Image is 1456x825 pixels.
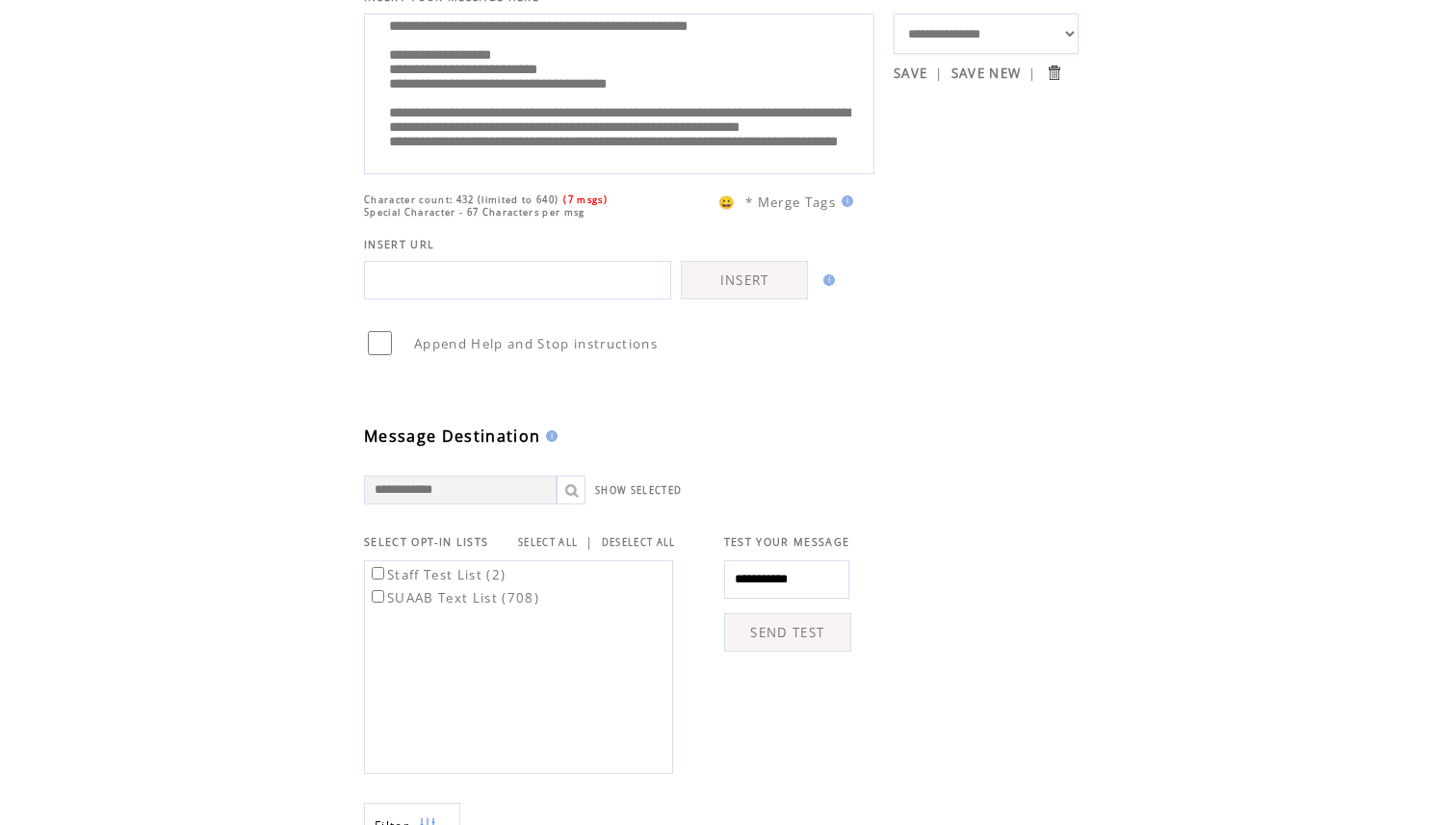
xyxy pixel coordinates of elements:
input: SUAAB Text List (708) [372,590,384,603]
a: SHOW SELECTED [595,484,682,497]
a: SEND TEST [724,613,851,652]
span: Special Character - 67 Characters per msg [364,206,585,219]
a: DESELECT ALL [602,536,676,549]
span: Character count: 432 (limited to 640) [364,193,559,206]
span: INSERT URL [364,238,434,251]
span: Message Destination [364,425,540,447]
span: | [935,64,943,82]
span: | [585,533,593,551]
span: 😀 [718,193,736,211]
img: help.gif [836,195,853,207]
span: Append Help and Stop instructions [414,335,658,352]
label: SUAAB Text List (708) [368,589,539,606]
a: INSERT [681,261,808,299]
span: SELECT OPT-IN LISTS [364,535,488,549]
input: Submit [1045,64,1063,82]
img: help.gif [540,430,558,442]
a: SAVE NEW [951,64,1022,82]
label: Staff Test List (2) [368,566,506,583]
img: help.gif [818,274,835,286]
span: TEST YOUR MESSAGE [724,535,850,549]
span: (7 msgs) [563,193,608,206]
span: * Merge Tags [745,193,836,211]
a: SELECT ALL [518,536,578,549]
span: | [1028,64,1036,82]
input: Staff Test List (2) [372,567,384,580]
a: SAVE [894,64,927,82]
